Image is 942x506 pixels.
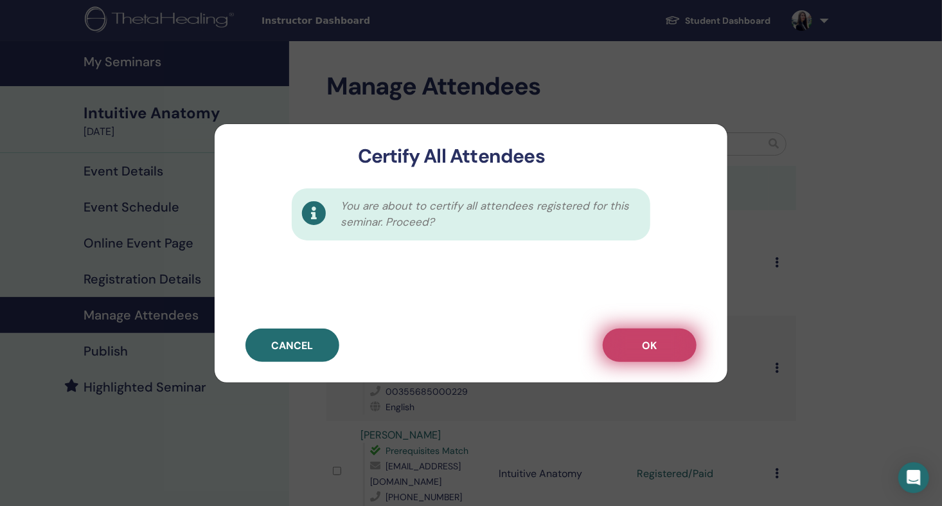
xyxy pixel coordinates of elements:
div: Open Intercom Messenger [898,462,929,493]
button: OK [603,329,697,362]
span: Cancel [272,339,314,352]
span: You are about to certify all attendees registered for this seminar. Proceed? [341,198,636,231]
span: OK [643,339,657,352]
button: Cancel [245,329,339,362]
h3: Certify All Attendees [235,145,668,168]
